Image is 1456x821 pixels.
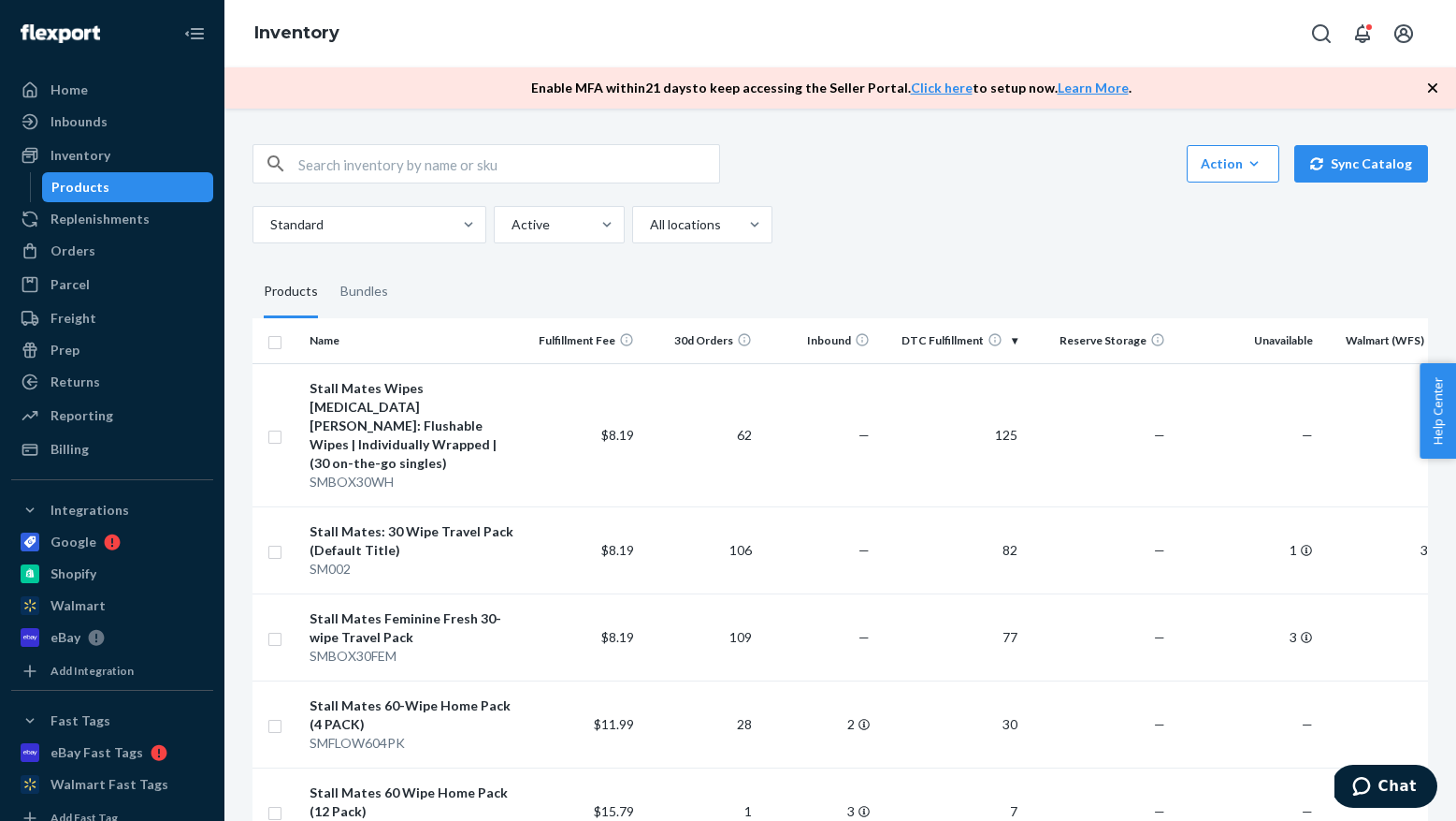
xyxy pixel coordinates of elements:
[310,696,516,734] div: Stall Mates 60-Wipe Home Pack (4 PACK)
[310,522,516,560] div: Stall Mates: 30 Wipe Travel Pack (Default Title)
[523,318,641,363] th: Fulfillment Fee
[11,527,213,557] a: Google
[601,427,634,443] span: $8.19
[50,596,106,615] div: Walmart
[648,215,650,234] input: All locations
[858,542,870,558] span: —
[310,609,516,647] div: Stall Mates Feminine Fresh 30-wipe Travel Pack
[1294,145,1428,183] button: Sync Catalog
[858,427,870,443] span: —
[1302,803,1313,819] span: —
[601,542,634,558] span: $8.19
[1154,629,1165,645] span: —
[1154,803,1165,819] span: —
[11,75,213,105] a: Home
[911,80,973,95] a: Click here
[877,318,1025,363] th: DTC Fulfillment
[21,24,100,43] img: Flexport logo
[759,681,877,768] td: 2
[310,473,516,491] div: SMBOX30WH
[642,318,759,363] th: 30d Orders
[50,309,96,328] div: Freight
[642,363,759,506] td: 62
[1173,594,1320,681] td: 3
[1420,363,1456,459] span: Help Center
[1154,542,1165,558] span: —
[1201,154,1265,173] div: Action
[11,367,213,397] a: Returns
[11,706,213,736] button: Fast Tags
[11,495,213,525] button: Integrations
[1058,80,1129,95] a: Learn More
[50,501,129,520] div: Integrations
[268,215,270,234] input: Standard
[642,594,759,681] td: 109
[51,178,109,197] div: Products
[11,559,213,589] a: Shopify
[50,81,88,99] div: Home
[531,79,1132,97] p: Enable MFA within 21 days to keep accessing the Seller Portal. to setup now. .
[50,775,168,794] div: Walmart Fast Tags
[310,560,516,579] div: SM002
[50,341,79,359] div: Prep
[601,629,634,645] span: $8.19
[264,266,318,318] div: Products
[1344,15,1381,52] button: Open notifications
[1173,318,1320,363] th: Unavailable
[1025,318,1173,363] th: Reserve Storage
[11,401,213,431] a: Reporting
[254,22,339,43] a: Inventory
[50,440,89,459] div: Billing
[239,7,354,61] ol: breadcrumbs
[11,434,213,464] a: Billing
[11,107,213,137] a: Inbounds
[50,533,96,551] div: Google
[42,172,214,202] a: Products
[11,204,213,234] a: Replenishments
[11,303,213,333] a: Freight
[11,335,213,365] a: Prep
[50,406,113,425] div: Reporting
[11,623,213,652] a: eBay
[877,681,1025,768] td: 30
[877,506,1025,594] td: 82
[1154,427,1165,443] span: —
[340,266,388,318] div: Bundles
[11,270,213,300] a: Parcel
[50,628,80,647] div: eBay
[50,146,110,165] div: Inventory
[176,15,213,52] button: Close Navigation
[759,318,877,363] th: Inbound
[50,743,143,762] div: eBay Fast Tags
[50,663,134,679] div: Add Integration
[510,215,512,234] input: Active
[302,318,524,363] th: Name
[11,770,213,799] a: Walmart Fast Tags
[310,379,516,473] div: Stall Mates Wipes [MEDICAL_DATA][PERSON_NAME]: Flushable Wipes | Individually Wrapped | (30 on-th...
[11,738,213,768] a: eBay Fast Tags
[642,506,759,594] td: 106
[1187,145,1279,183] button: Action
[310,647,516,666] div: SMBOX30FEM
[1334,765,1437,812] iframe: Opens a widget where you can chat to one of our agents
[50,112,108,131] div: Inbounds
[310,734,516,753] div: SMFLOW604PK
[50,210,150,228] div: Replenishments
[1302,427,1313,443] span: —
[858,629,870,645] span: —
[1385,15,1422,52] button: Open account menu
[1173,506,1320,594] td: 1
[594,716,634,732] span: $11.99
[642,681,759,768] td: 28
[50,242,95,260] div: Orders
[310,784,516,821] div: Stall Mates 60 Wipe Home Pack (12 Pack)
[50,564,96,583] div: Shopify
[1303,15,1340,52] button: Open Search Box
[1302,716,1313,732] span: —
[877,363,1025,506] td: 125
[11,140,213,170] a: Inventory
[50,711,110,730] div: Fast Tags
[11,236,213,266] a: Orders
[594,803,634,819] span: $15.79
